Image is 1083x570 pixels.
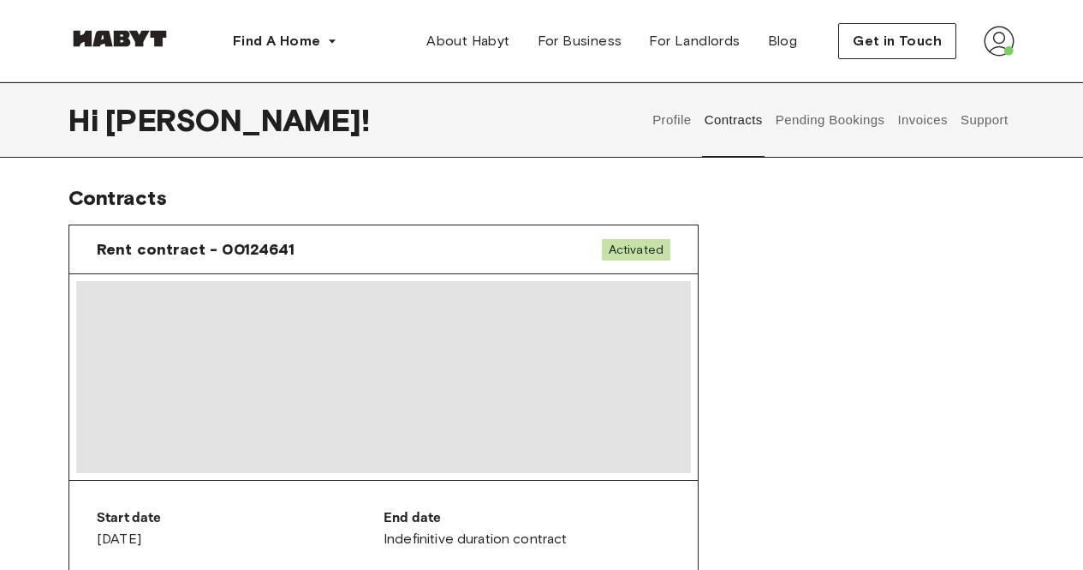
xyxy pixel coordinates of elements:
span: For Business [538,31,622,51]
button: Contracts [702,82,765,158]
button: Find A Home [219,24,351,58]
span: Get in Touch [853,31,942,51]
span: Activated [602,239,670,261]
span: About Habyt [426,31,509,51]
img: Habyt [68,30,171,47]
span: [PERSON_NAME] ! [105,102,370,138]
span: Contracts [68,185,167,210]
button: Profile [651,82,694,158]
span: Blog [768,31,798,51]
button: Get in Touch [838,23,956,59]
p: End date [384,508,670,529]
a: Blog [754,24,812,58]
a: For Landlords [635,24,753,58]
p: Start date [97,508,384,529]
button: Invoices [896,82,949,158]
div: [DATE] [97,508,384,549]
a: For Business [524,24,636,58]
button: Pending Bookings [773,82,887,158]
img: avatar [984,26,1015,57]
a: About Habyt [413,24,523,58]
div: user profile tabs [646,82,1015,158]
span: For Landlords [649,31,740,51]
span: Rent contract - 00124641 [97,239,295,260]
span: Hi [68,102,105,138]
button: Support [958,82,1010,158]
span: Find A Home [233,31,320,51]
div: Indefinitive duration contract [384,508,670,549]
